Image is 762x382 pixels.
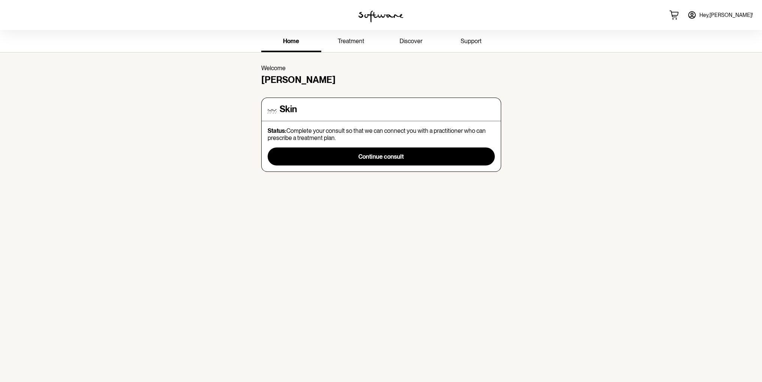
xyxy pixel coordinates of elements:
[358,153,404,160] span: Continue consult
[400,38,422,45] span: discover
[358,11,403,23] img: software logo
[699,12,753,18] span: Hey, [PERSON_NAME] !
[261,75,501,86] h4: [PERSON_NAME]
[381,32,441,52] a: discover
[268,127,286,134] strong: Status:
[261,65,501,72] p: Welcome
[321,32,381,52] a: treatment
[280,104,297,115] h4: Skin
[683,6,758,24] a: Hey,[PERSON_NAME]!
[283,38,299,45] span: home
[268,127,495,141] p: Complete your consult so that we can connect you with a practitioner who can prescribe a treatmen...
[461,38,482,45] span: support
[441,32,501,52] a: support
[268,147,495,165] button: Continue consult
[338,38,364,45] span: treatment
[261,32,321,52] a: home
